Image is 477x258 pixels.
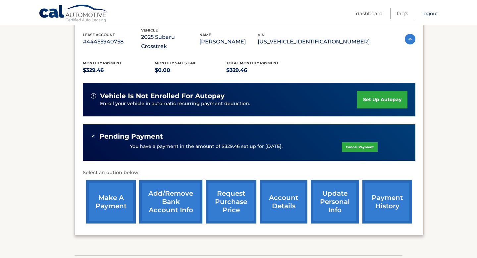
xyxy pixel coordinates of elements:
[155,61,195,65] span: Monthly sales Tax
[311,180,359,224] a: update personal info
[100,92,225,100] span: vehicle is not enrolled for autopay
[155,66,227,75] p: $0.00
[83,61,122,65] span: Monthly Payment
[91,134,95,138] img: check-green.svg
[356,8,383,19] a: Dashboard
[39,4,108,24] a: Cal Automotive
[199,32,211,37] span: name
[226,61,279,65] span: Total Monthly Payment
[100,100,357,107] p: Enroll your vehicle in automatic recurring payment deduction.
[130,143,283,150] p: You have a payment in the amount of $329.46 set up for [DATE].
[139,180,202,224] a: Add/Remove bank account info
[83,37,141,46] p: #44455940758
[83,32,115,37] span: lease account
[357,91,407,108] a: set up autopay
[99,132,163,141] span: Pending Payment
[141,32,199,51] p: 2025 Subaru Crosstrek
[86,180,136,224] a: make a payment
[141,28,158,32] span: vehicle
[258,37,370,46] p: [US_VEHICLE_IDENTIFICATION_NUMBER]
[226,66,298,75] p: $329.46
[260,180,307,224] a: account details
[206,180,256,224] a: request purchase price
[199,37,258,46] p: [PERSON_NAME]
[362,180,412,224] a: payment history
[422,8,438,19] a: Logout
[83,169,415,177] p: Select an option below:
[342,142,378,152] a: Cancel Payment
[258,32,265,37] span: vin
[83,66,155,75] p: $329.46
[405,34,415,44] img: accordion-active.svg
[397,8,408,19] a: FAQ's
[91,93,96,98] img: alert-white.svg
